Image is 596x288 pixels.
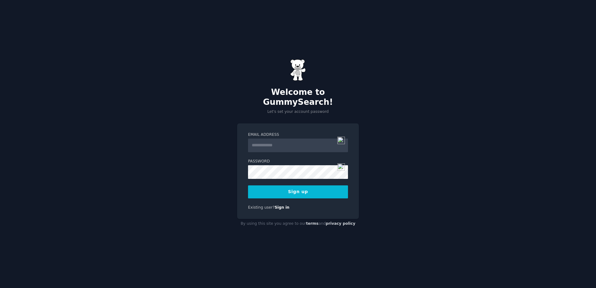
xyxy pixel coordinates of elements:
a: terms [306,221,318,226]
h2: Welcome to GummySearch! [237,87,359,107]
label: Password [248,159,348,164]
button: Sign up [248,185,348,198]
p: Let's set your account password [237,109,359,115]
a: privacy policy [326,221,355,226]
img: npw-badge-icon-locked.svg [337,137,345,144]
img: Gummy Bear [290,59,306,81]
span: Existing user? [248,205,275,210]
div: By using this site you agree to our and [237,219,359,229]
a: Sign in [275,205,290,210]
img: npw-badge-icon-locked.svg [337,163,345,171]
label: Email Address [248,132,348,138]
